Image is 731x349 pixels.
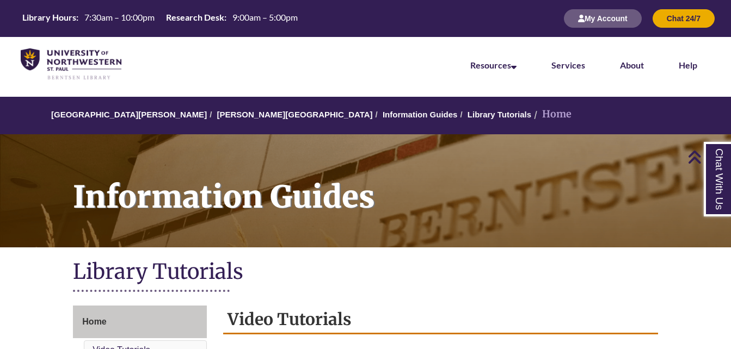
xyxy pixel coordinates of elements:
[18,11,302,25] table: Hours Today
[653,14,715,23] a: Chat 24/7
[73,306,207,338] a: Home
[687,149,728,164] a: Back to Top
[84,12,155,22] span: 7:30am – 10:00pm
[18,11,80,23] th: Library Hours:
[620,60,644,70] a: About
[564,14,642,23] a: My Account
[564,9,642,28] button: My Account
[82,317,106,326] span: Home
[51,110,207,119] a: [GEOGRAPHIC_DATA][PERSON_NAME]
[653,9,715,28] button: Chat 24/7
[217,110,372,119] a: [PERSON_NAME][GEOGRAPHIC_DATA]
[21,48,121,80] img: UNWSP Library Logo
[232,12,298,22] span: 9:00am – 5:00pm
[223,306,658,334] h2: Video Tutorials
[470,60,517,70] a: Resources
[551,60,585,70] a: Services
[73,258,658,287] h1: Library Tutorials
[61,134,731,233] h1: Information Guides
[468,110,531,119] a: Library Tutorials
[162,11,228,23] th: Research Desk:
[18,11,302,26] a: Hours Today
[679,60,697,70] a: Help
[531,107,572,122] li: Home
[383,110,458,119] a: Information Guides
